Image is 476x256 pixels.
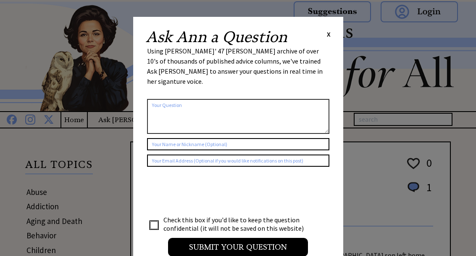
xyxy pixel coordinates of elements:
h2: Ask Ann a Question [146,29,287,45]
iframe: reCAPTCHA [147,175,275,208]
td: Check this box if you'd like to keep the question confidential (it will not be saved on this webs... [163,215,312,233]
input: Your Email Address (Optional if you would like notifications on this post) [147,155,329,167]
div: Using [PERSON_NAME]' 47 [PERSON_NAME] archive of over 10's of thousands of published advice colum... [147,46,329,95]
input: Your Name or Nickname (Optional) [147,138,329,150]
span: X [327,30,331,38]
